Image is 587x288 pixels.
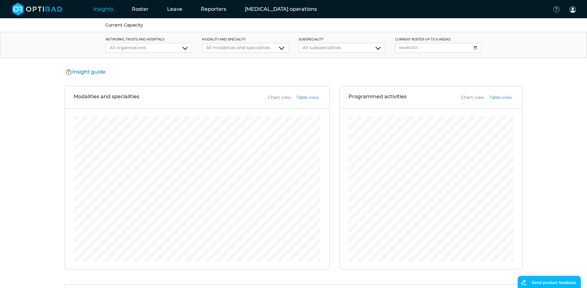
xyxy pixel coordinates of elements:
[202,37,289,42] label: modality and speciality
[106,37,192,42] label: networks, trusts and hospitals
[65,68,107,76] button: Insight guide
[299,37,385,42] label: subspeciality
[266,94,293,101] button: Chart view
[294,94,321,101] button: Table view
[348,94,407,101] h3: Programmed activities
[12,3,62,15] img: brand-opti-rad-logos-blue-and-white-d2f68631ba2948856bd03f2d395fb146ddc8fb01b4b6e9315ea85fa773367...
[395,37,482,42] label: current roster up to 6 weeks
[74,94,139,101] h3: Modalities and specialities
[459,94,486,101] button: Chart view
[66,69,72,76] img: Help Icon
[105,22,143,28] a: Current Capacity
[487,94,514,101] button: Table view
